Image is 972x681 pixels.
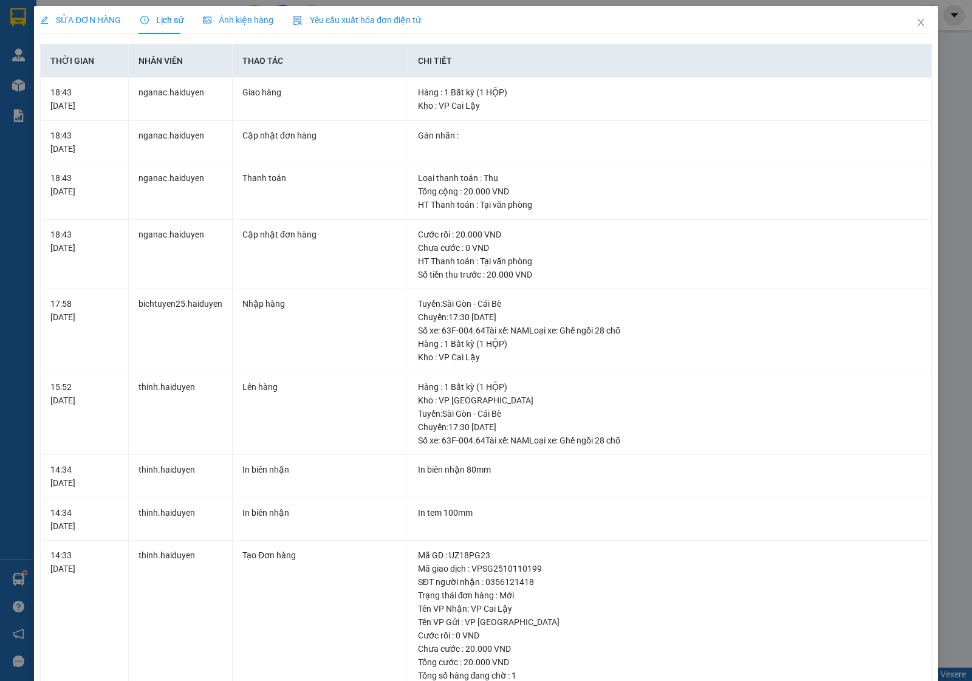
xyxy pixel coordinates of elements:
[50,228,118,255] div: 18:43 [DATE]
[104,10,227,39] div: VP [GEOGRAPHIC_DATA]
[408,44,932,78] th: Chi tiết
[293,16,303,26] img: icon
[104,54,227,71] div: 0909338170
[242,506,398,519] div: In biên nhận
[418,99,922,112] div: Kho : VP Cai Lậy
[50,549,118,575] div: 14:33 [DATE]
[129,372,233,456] td: thinh.haiduyen
[916,18,926,27] span: close
[418,629,922,642] div: Cước rồi : 0 VND
[140,16,149,24] span: clock-circle
[129,455,233,498] td: thinh.haiduyen
[10,25,95,39] div: PHONG
[418,129,922,142] div: Gán nhãn :
[418,268,922,281] div: Số tiền thu trước : 20.000 VND
[242,86,398,99] div: Giao hàng
[242,171,398,185] div: Thanh toán
[418,337,922,351] div: Hàng : 1 Bất kỳ (1 HỘP)
[203,15,273,25] span: Ảnh kiện hàng
[418,506,922,519] div: In tem 100mm
[418,589,922,602] div: Trạng thái đơn hàng : Mới
[233,44,408,78] th: Thao tác
[418,171,922,185] div: Loại thanh toán : Thu
[50,463,118,490] div: 14:34 [DATE]
[904,6,938,40] button: Close
[418,549,922,562] div: Mã GD : UZ18PG23
[129,220,233,290] td: nganac.haiduyen
[418,86,922,99] div: Hàng : 1 Bất kỳ (1 HỘP)
[242,129,398,142] div: Cập nhật đơn hàng
[129,121,233,164] td: nganac.haiduyen
[140,15,183,25] span: Lịch sử
[129,289,233,372] td: bichtuyen25.haiduyen
[50,129,118,156] div: 18:43 [DATE]
[242,463,398,476] div: In biên nhận
[40,16,49,24] span: edit
[40,15,121,25] span: SỬA ĐƠN HÀNG
[129,163,233,220] td: nganac.haiduyen
[418,241,922,255] div: Chưa cước : 0 VND
[418,602,922,615] div: Tên VP Nhận: VP Cai Lậy
[418,575,922,589] div: SĐT người nhận : 0356121418
[242,297,398,310] div: Nhập hàng
[418,380,922,394] div: Hàng : 1 Bất kỳ (1 HỘP)
[418,255,922,268] div: HT Thanh toán : Tại văn phòng
[418,351,922,364] div: Kho : VP Cai Lậy
[9,78,97,93] div: 20.000
[418,562,922,575] div: Mã giao dịch : VPSG2510110199
[203,16,211,24] span: picture
[50,506,118,533] div: 14:34 [DATE]
[418,198,922,211] div: HT Thanh toán : Tại văn phòng
[10,12,29,24] span: Gửi:
[242,228,398,241] div: Cập nhật đơn hàng
[418,228,922,241] div: Cước rồi : 20.000 VND
[50,297,118,324] div: 17:58 [DATE]
[418,463,922,476] div: In biên nhận 80mm
[50,380,118,407] div: 15:52 [DATE]
[50,86,118,112] div: 18:43 [DATE]
[41,44,129,78] th: Thời gian
[10,39,95,56] div: 0909563005
[418,615,922,629] div: Tên VP Gửi : VP [GEOGRAPHIC_DATA]
[129,44,233,78] th: Nhân viên
[129,78,233,121] td: nganac.haiduyen
[104,12,133,24] span: Nhận:
[418,185,922,198] div: Tổng cộng : 20.000 VND
[418,297,922,337] div: Tuyến : Sài Gòn - Cái Bè Chuyến: 17:30 [DATE] Số xe: 63F-004.64 Tài xế: NAM Loại xe: Ghế ngồi 28 chỗ
[242,549,398,562] div: Tạo Đơn hàng
[104,39,227,54] div: AN
[129,498,233,541] td: thinh.haiduyen
[418,655,922,669] div: Tổng cước : 20.000 VND
[10,10,95,25] div: VP An Cư
[418,394,922,407] div: Kho : VP [GEOGRAPHIC_DATA]
[242,380,398,394] div: Lên hàng
[418,642,922,655] div: Chưa cước : 20.000 VND
[293,15,421,25] span: Yêu cầu xuất hóa đơn điện tử
[418,407,922,447] div: Tuyến : Sài Gòn - Cái Bè Chuyến: 17:30 [DATE] Số xe: 63F-004.64 Tài xế: NAM Loại xe: Ghế ngồi 28 chỗ
[9,80,29,92] span: Rồi :
[50,171,118,198] div: 18:43 [DATE]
